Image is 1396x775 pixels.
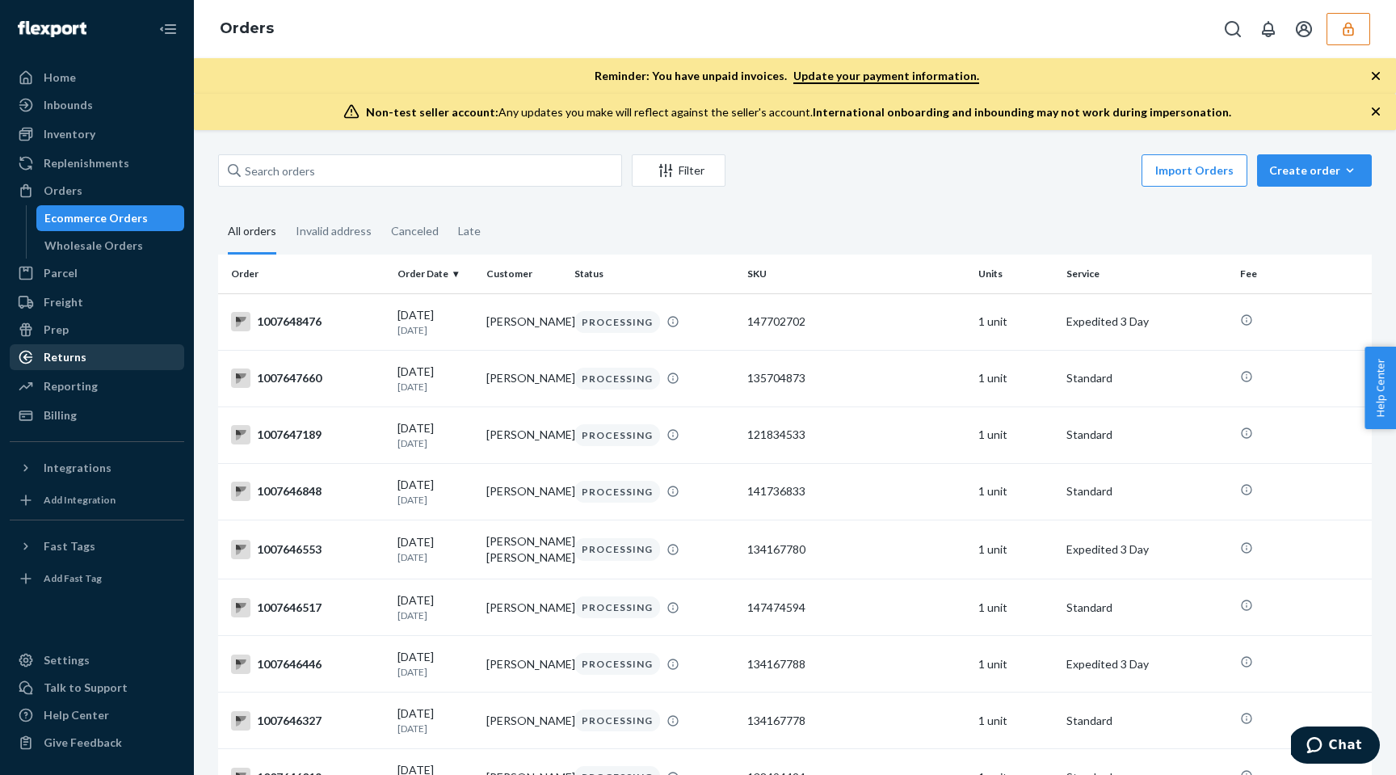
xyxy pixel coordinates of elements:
[10,675,184,701] button: Talk to Support
[207,6,287,53] ol: breadcrumbs
[18,21,86,37] img: Flexport logo
[397,323,473,337] p: [DATE]
[1291,727,1380,767] iframe: Opens a widget where you can chat to one of our agents
[480,406,568,463] td: [PERSON_NAME]
[397,477,473,507] div: [DATE]
[44,69,76,86] div: Home
[44,407,77,423] div: Billing
[10,150,184,176] a: Replenishments
[480,463,568,520] td: [PERSON_NAME]
[44,707,109,723] div: Help Center
[231,482,385,501] div: 1007646848
[152,13,184,45] button: Close Navigation
[1066,483,1226,499] p: Standard
[231,711,385,731] div: 1007646327
[44,460,111,476] div: Integrations
[486,267,561,280] div: Customer
[391,255,479,293] th: Order Date
[972,636,1061,693] td: 1 unit
[44,322,69,338] div: Prep
[1066,600,1226,616] p: Standard
[1066,370,1226,386] p: Standard
[813,105,1231,119] span: International onboarding and inbounding may not work during impersonation.
[397,609,473,622] p: [DATE]
[10,121,184,147] a: Inventory
[44,126,95,142] div: Inventory
[1234,255,1372,293] th: Fee
[10,730,184,756] button: Give Feedback
[10,178,184,204] a: Orders
[972,579,1061,636] td: 1 unit
[1066,541,1226,558] p: Expedited 3 Day
[10,702,184,728] a: Help Center
[397,534,473,564] div: [DATE]
[44,155,129,171] div: Replenishments
[972,293,1061,350] td: 1 unit
[1252,13,1285,45] button: Open notifications
[1364,347,1396,429] button: Help Center
[218,255,391,293] th: Order
[1066,713,1226,729] p: Standard
[1066,656,1226,672] p: Expedited 3 Day
[44,238,143,254] div: Wholesale Orders
[972,463,1061,520] td: 1 unit
[397,649,473,679] div: [DATE]
[972,520,1061,579] td: 1 unit
[44,735,122,751] div: Give Feedback
[391,210,439,252] div: Canceled
[10,317,184,343] a: Prep
[747,427,965,443] div: 121834533
[480,579,568,636] td: [PERSON_NAME]
[218,154,622,187] input: Search orders
[747,314,965,330] div: 147702702
[1288,13,1320,45] button: Open account menu
[574,311,660,333] div: PROCESSING
[972,406,1061,463] td: 1 unit
[480,293,568,350] td: [PERSON_NAME]
[397,420,473,450] div: [DATE]
[574,368,660,390] div: PROCESSING
[397,706,473,735] div: [DATE]
[10,487,184,513] a: Add Integration
[574,596,660,618] div: PROCESSING
[10,344,184,370] a: Returns
[366,104,1231,120] div: Any updates you make will reflect against the seller's account.
[747,483,965,499] div: 141736833
[397,550,473,564] p: [DATE]
[296,210,372,252] div: Invalid address
[397,380,473,394] p: [DATE]
[480,693,568,749] td: [PERSON_NAME]
[228,210,276,255] div: All orders
[10,289,184,315] a: Freight
[36,205,185,231] a: Ecommerce Orders
[574,653,660,675] div: PROCESSING
[747,600,965,616] div: 147474594
[10,402,184,428] a: Billing
[747,656,965,672] div: 134167788
[366,105,498,119] span: Non-test seller account:
[480,636,568,693] td: [PERSON_NAME]
[397,722,473,735] p: [DATE]
[44,210,148,226] div: Ecommerce Orders
[44,538,95,554] div: Fast Tags
[568,255,741,293] th: Status
[397,592,473,622] div: [DATE]
[1066,427,1226,443] p: Standard
[574,538,660,560] div: PROCESSING
[574,424,660,446] div: PROCESSING
[1142,154,1247,187] button: Import Orders
[747,541,965,558] div: 134167780
[231,598,385,617] div: 1007646517
[10,647,184,673] a: Settings
[741,255,972,293] th: SKU
[10,92,184,118] a: Inbounds
[44,652,90,668] div: Settings
[397,436,473,450] p: [DATE]
[36,233,185,259] a: Wholesale Orders
[397,493,473,507] p: [DATE]
[44,349,86,365] div: Returns
[1257,154,1372,187] button: Create order
[10,260,184,286] a: Parcel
